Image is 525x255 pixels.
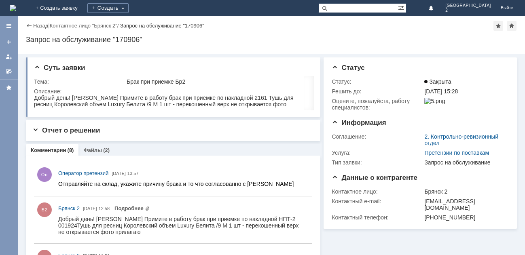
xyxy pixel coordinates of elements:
[33,23,48,29] a: Назад
[2,36,15,48] a: Создать заявку
[332,214,423,221] div: Контактный телефон:
[445,8,491,13] span: 2
[58,204,80,213] a: Брянск 2
[99,206,110,211] span: 12:58
[2,50,15,63] a: Мои заявки
[332,174,417,181] span: Данные о контрагенте
[83,206,97,211] span: [DATE]
[58,170,108,176] span: Оператор претензий
[424,78,451,85] span: Закрыта
[424,214,505,221] div: [PHONE_NUMBER]
[58,205,80,211] span: Брянск 2
[332,78,423,85] div: Статус:
[10,5,16,11] a: Перейти на домашнюю страницу
[32,126,100,134] span: Отчет о решении
[114,205,150,211] a: Прикреплены файлы: Тушь брак при приемке.jpg
[332,188,423,195] div: Контактное лицо:
[332,198,423,204] div: Контактный e-mail:
[445,3,491,8] span: [GEOGRAPHIC_DATA]
[112,171,126,176] span: [DATE]
[424,133,498,146] a: 2. Контрольно-ревизионный отдел
[34,88,311,95] div: Описание:
[424,198,505,211] div: [EMAIL_ADDRESS][DOMAIN_NAME]
[34,64,85,72] span: Суть заявки
[424,159,505,166] div: Запрос на обслуживание
[424,88,458,95] span: [DATE] 15:28
[50,23,117,29] a: Контактное лицо "Брянск 2"
[332,133,423,140] div: Соглашение:
[127,171,139,176] span: 13:57
[127,78,309,85] div: Брак при приемке Бр2
[87,3,129,13] div: Создать
[68,147,74,153] div: (8)
[424,188,505,195] div: Брянск 2
[507,21,517,31] div: Сделать домашней страницей
[34,78,125,85] div: Тема:
[83,147,102,153] a: Файлы
[332,88,423,95] div: Решить до:
[332,98,423,111] div: Oцените, пожалуйста, работу специалистов:
[332,159,423,166] div: Тип заявки:
[31,147,66,153] a: Комментарии
[424,150,489,156] a: Претензии по поставкам
[398,4,406,11] span: Расширенный поиск
[120,23,204,29] div: Запрос на обслуживание "170906"
[50,23,120,29] div: /
[332,64,364,72] span: Статус
[48,22,49,28] div: |
[10,5,16,11] img: logo
[332,150,423,156] div: Услуга:
[26,36,517,44] div: Запрос на обслуживание "170906"
[424,98,445,104] img: 5.png
[103,147,110,153] div: (2)
[58,169,108,177] a: Оператор претензий
[332,119,386,126] span: Информация
[493,21,503,31] div: Добавить в избранное
[2,65,15,78] a: Мои согласования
